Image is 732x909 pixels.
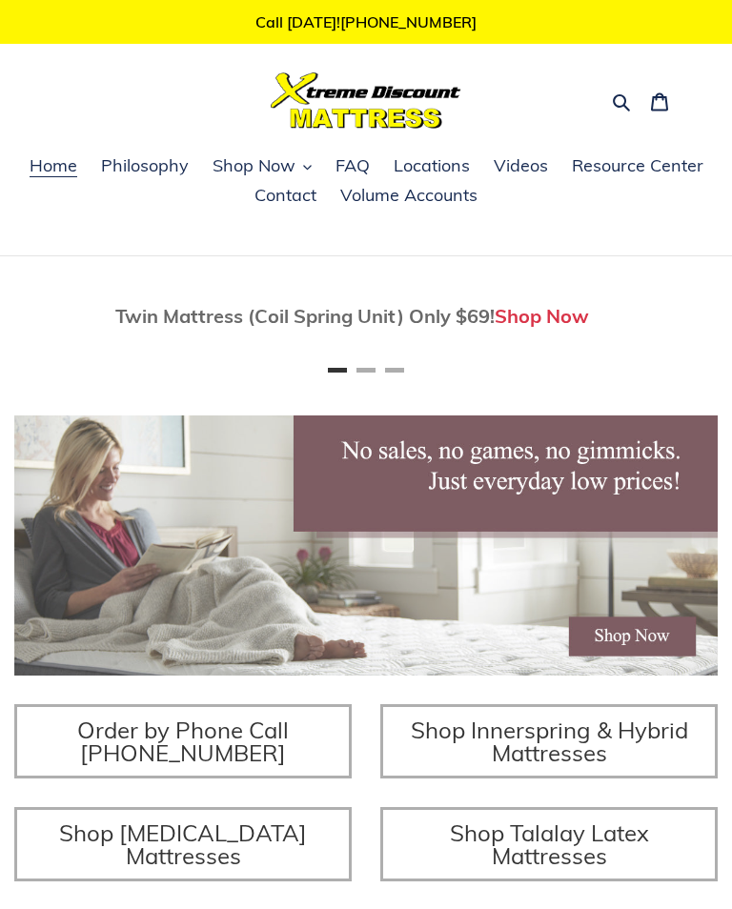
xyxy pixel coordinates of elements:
span: Shop Innerspring & Hybrid Mattresses [411,716,688,767]
a: Locations [384,152,479,181]
a: Shop Now [495,304,589,328]
button: Page 3 [385,368,404,373]
img: Xtreme Discount Mattress [271,72,461,129]
a: Order by Phone Call [PHONE_NUMBER] [14,704,352,778]
a: Home [20,152,87,181]
span: Order by Phone Call [PHONE_NUMBER] [77,716,289,767]
a: Contact [245,182,326,211]
span: Locations [394,154,470,177]
span: Contact [254,184,316,207]
span: Shop Talalay Latex Mattresses [450,818,649,870]
button: Page 2 [356,368,376,373]
span: Volume Accounts [340,184,478,207]
a: FAQ [326,152,379,181]
span: Videos [494,154,548,177]
a: Philosophy [91,152,198,181]
span: Philosophy [101,154,189,177]
span: Shop [MEDICAL_DATA] Mattresses [59,818,307,870]
a: Shop Talalay Latex Mattresses [380,807,718,881]
button: Shop Now [203,152,321,181]
button: Page 1 [328,368,347,373]
a: Volume Accounts [331,182,487,211]
span: Home [30,154,77,177]
a: Resource Center [562,152,713,181]
span: Shop Now [213,154,295,177]
span: FAQ [335,154,370,177]
a: Shop Innerspring & Hybrid Mattresses [380,704,718,778]
img: herobannermay2022-1652879215306_1200x.jpg [14,415,718,676]
a: [PHONE_NUMBER] [340,12,477,31]
a: Videos [484,152,558,181]
span: Twin Mattress (Coil Spring Unit) Only $69! [115,304,495,328]
a: Shop [MEDICAL_DATA] Mattresses [14,807,352,881]
span: Resource Center [572,154,703,177]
